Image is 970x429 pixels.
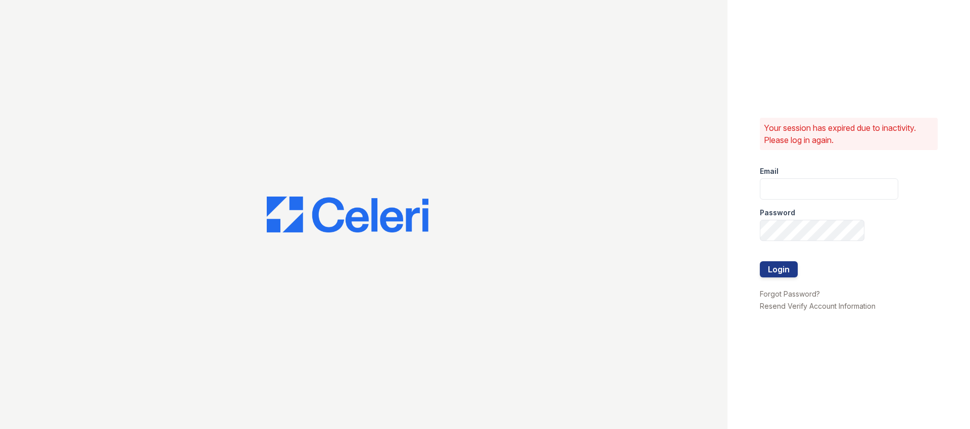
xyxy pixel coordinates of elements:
label: Password [760,208,795,218]
button: Login [760,261,798,277]
p: Your session has expired due to inactivity. Please log in again. [764,122,934,146]
img: CE_Logo_Blue-a8612792a0a2168367f1c8372b55b34899dd931a85d93a1a3d3e32e68fde9ad4.png [267,197,428,233]
label: Email [760,166,779,176]
a: Resend Verify Account Information [760,302,876,310]
a: Forgot Password? [760,290,820,298]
